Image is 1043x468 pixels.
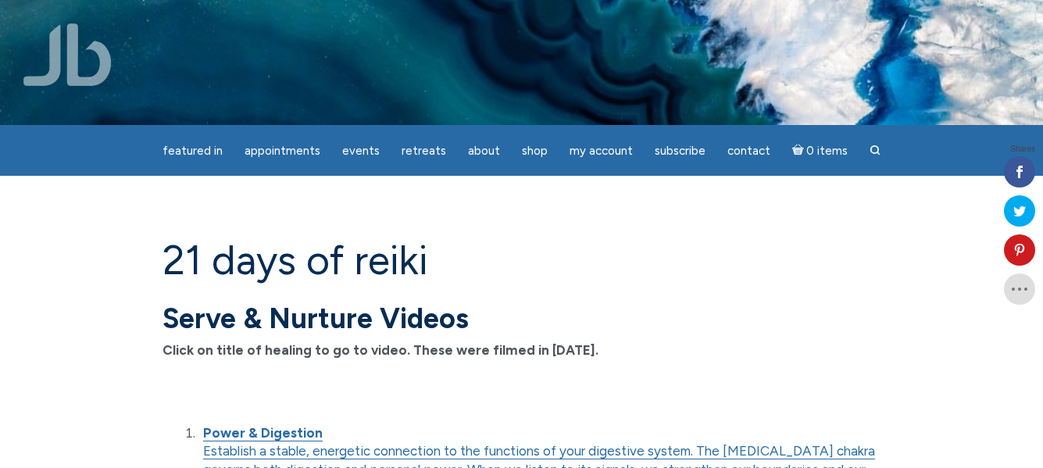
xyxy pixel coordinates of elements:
a: Contact [718,136,780,166]
a: My Account [560,136,642,166]
span: Shop [522,144,548,158]
span: Appointments [245,144,320,158]
h1: 21 Days of Reiki [163,238,881,283]
a: Appointments [235,136,330,166]
span: Shares [1010,145,1035,153]
strong: Serve & Nurture Videos [163,302,469,335]
strong: Click on title of healing to go to video. These were filmed in [DATE]. [163,342,598,358]
img: Jamie Butler. The Everyday Medium [23,23,112,86]
a: Events [333,136,389,166]
a: Retreats [392,136,455,166]
span: Retreats [402,144,446,158]
a: About [459,136,509,166]
a: Power & Digestion [203,425,323,441]
a: featured in [153,136,232,166]
span: My Account [570,144,633,158]
span: Contact [727,144,770,158]
a: Cart0 items [783,134,858,166]
i: Cart [792,144,807,158]
span: Events [342,144,380,158]
span: About [468,144,500,158]
span: featured in [163,144,223,158]
a: Shop [513,136,557,166]
span: 0 items [806,145,848,157]
span: Subscribe [655,144,705,158]
a: Subscribe [645,136,715,166]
